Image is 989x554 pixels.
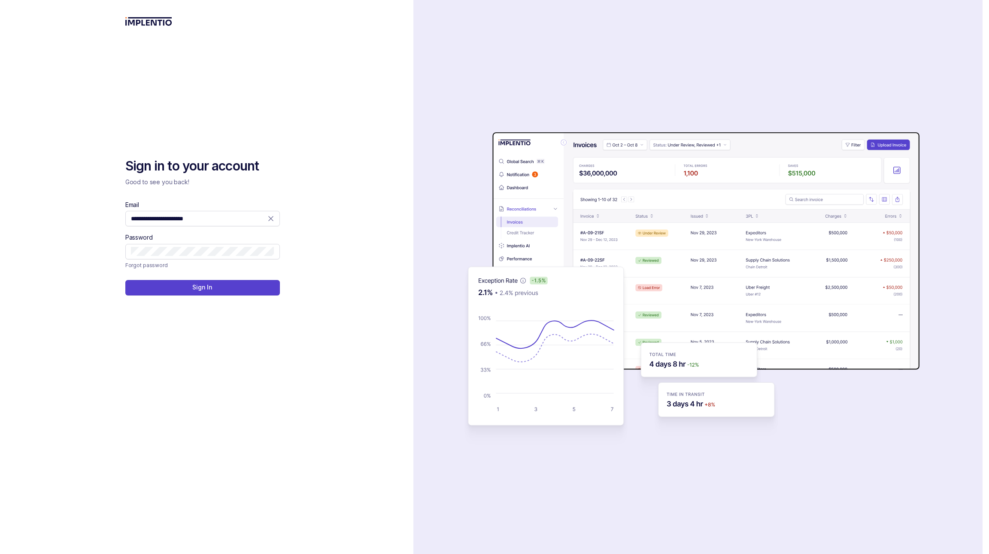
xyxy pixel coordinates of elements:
[125,17,172,26] img: logo
[125,261,168,270] a: Link Forgot password
[125,201,139,209] label: Email
[125,261,168,270] p: Forgot password
[125,158,280,175] h2: Sign in to your account
[125,178,280,186] p: Good to see you back!
[192,283,212,292] p: Sign In
[125,280,280,295] button: Sign In
[438,105,923,449] img: signin-background.svg
[125,233,153,242] label: Password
